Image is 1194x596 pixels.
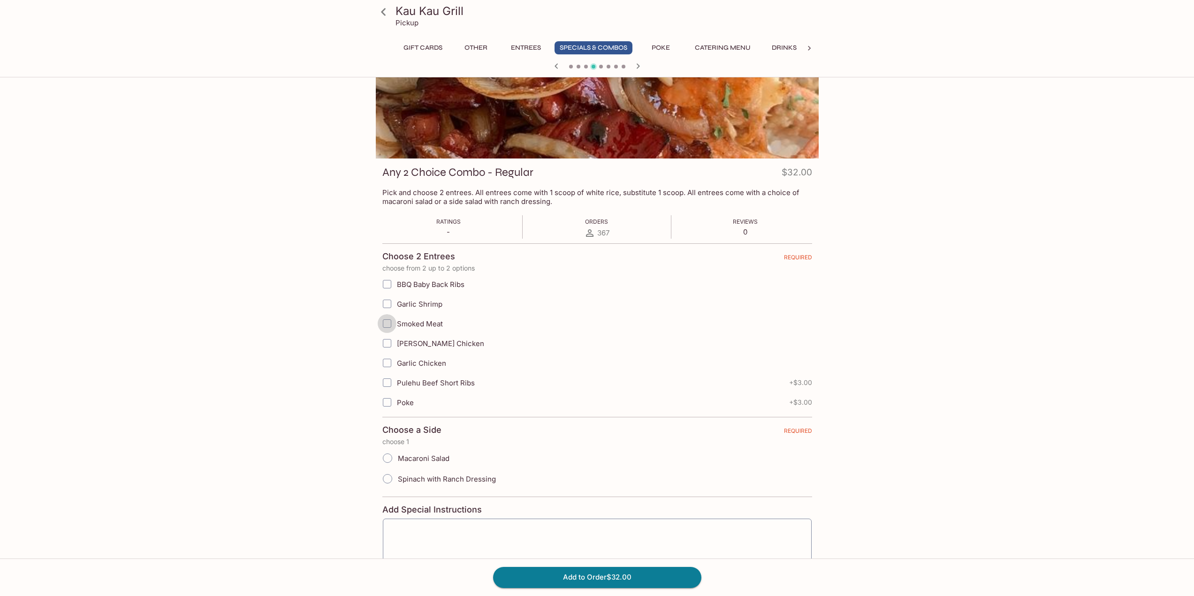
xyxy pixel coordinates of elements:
span: REQUIRED [784,427,812,438]
span: Pulehu Beef Short Ribs [397,378,475,387]
h4: Choose a Side [382,425,441,435]
span: Macaroni Salad [398,454,449,463]
span: BBQ Baby Back Ribs [397,280,464,289]
span: Ratings [436,218,461,225]
p: - [436,227,461,236]
span: Garlic Shrimp [397,300,442,309]
span: Poke [397,398,414,407]
span: Orders [585,218,608,225]
button: Drinks [763,41,806,54]
button: Add to Order$32.00 [493,567,701,588]
p: Pick and choose 2 entrees. All entrees come with 1 scoop of white rice, substitute 1 scoop. All e... [382,188,812,206]
h4: $32.00 [782,165,812,183]
span: 367 [597,228,609,237]
button: Specials & Combos [555,41,632,54]
p: choose from 2 up to 2 options [382,264,812,272]
button: Other [455,41,497,54]
span: REQUIRED [784,254,812,264]
h3: Kau Kau Grill [395,4,815,18]
span: + $3.00 [789,379,812,386]
h3: Any 2 Choice Combo - Regular [382,165,533,180]
p: choose 1 [382,438,812,445]
button: Catering Menu [690,41,756,54]
span: Smoked Meat [397,319,443,328]
button: Poke [640,41,682,54]
div: Any 2 Choice Combo - Regular [376,34,819,158]
span: Reviews [733,218,758,225]
button: Entrees [505,41,547,54]
h4: Choose 2 Entrees [382,251,455,262]
h4: Add Special Instructions [382,505,812,515]
p: Pickup [395,18,418,27]
span: Garlic Chicken [397,359,446,368]
span: + $3.00 [789,399,812,406]
span: [PERSON_NAME] Chicken [397,339,484,348]
span: Spinach with Ranch Dressing [398,475,496,483]
button: Gift Cards [398,41,448,54]
p: 0 [733,227,758,236]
